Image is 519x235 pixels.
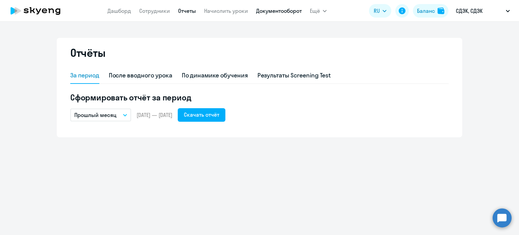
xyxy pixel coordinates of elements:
div: После вводного урока [109,71,172,80]
div: По динамике обучения [182,71,248,80]
a: Дашборд [107,7,131,14]
a: Сотрудники [139,7,170,14]
span: Ещё [310,7,320,15]
button: RU [369,4,391,18]
p: СДЭК, СДЭК [456,7,483,15]
a: Начислить уроки [204,7,248,14]
div: Скачать отчёт [184,111,219,119]
img: balance [438,7,444,14]
p: Прошлый месяц [74,111,117,119]
button: Прошлый месяц [70,109,131,121]
div: Результаты Screening Test [257,71,331,80]
span: RU [374,7,380,15]
h5: Сформировать отчёт за период [70,92,449,103]
button: Ещё [310,4,327,18]
span: [DATE] — [DATE] [137,111,172,119]
div: Баланс [417,7,435,15]
a: Документооборот [256,7,302,14]
button: Скачать отчёт [178,108,225,122]
button: Балансbalance [413,4,448,18]
h2: Отчёты [70,46,105,60]
button: СДЭК, СДЭК [452,3,513,19]
a: Отчеты [178,7,196,14]
div: За период [70,71,99,80]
